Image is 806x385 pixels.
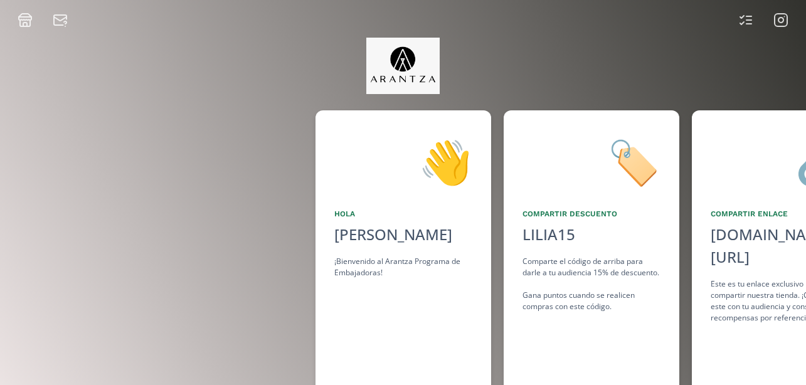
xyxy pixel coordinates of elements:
[334,208,472,219] div: Hola
[522,129,660,193] div: 🏷️
[522,256,660,312] div: Comparte el código de arriba para darle a tu audiencia 15% de descuento. Gana puntos cuando se re...
[334,223,472,246] div: [PERSON_NAME]
[366,38,440,94] img: jpq5Bx5xx2a5
[334,256,472,278] div: ¡Bienvenido al Arantza Programa de Embajadoras!
[522,223,575,246] div: LILIA15
[334,129,472,193] div: 👋
[522,208,660,219] div: Compartir Descuento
